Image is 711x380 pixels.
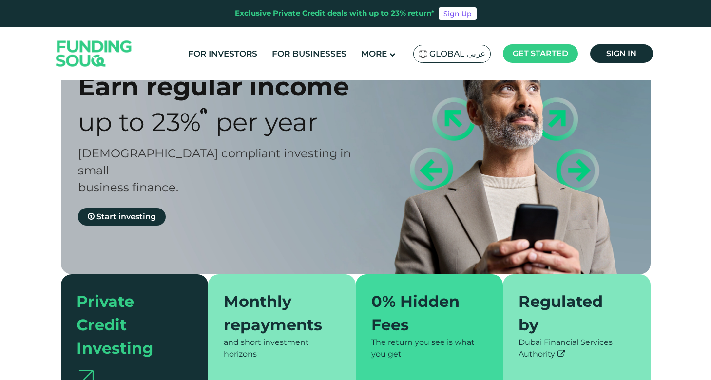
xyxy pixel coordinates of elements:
[361,49,387,58] span: More
[439,7,477,20] a: Sign Up
[96,212,156,221] span: Start investing
[606,49,636,58] span: Sign in
[371,290,476,337] div: 0% Hidden Fees
[186,46,260,62] a: For Investors
[200,107,207,115] i: 23% IRR (expected) ~ 15% Net yield (expected)
[78,107,201,137] span: Up to 23%
[224,337,340,360] div: and short investment horizons
[77,290,181,360] div: Private Credit Investing
[78,208,166,226] a: Start investing
[419,50,427,58] img: SA Flag
[46,29,142,78] img: Logo
[215,107,318,137] span: Per Year
[78,146,351,194] span: [DEMOGRAPHIC_DATA] compliant investing in small business finance.
[78,71,373,102] div: Earn regular income
[513,49,568,58] span: Get started
[519,337,635,360] div: Dubai Financial Services Authority
[371,337,488,360] div: The return you see is what you get
[224,290,328,337] div: Monthly repayments
[590,44,653,63] a: Sign in
[519,290,623,337] div: Regulated by
[235,8,435,19] div: Exclusive Private Credit deals with up to 23% return*
[429,48,485,59] span: Global عربي
[269,46,349,62] a: For Businesses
